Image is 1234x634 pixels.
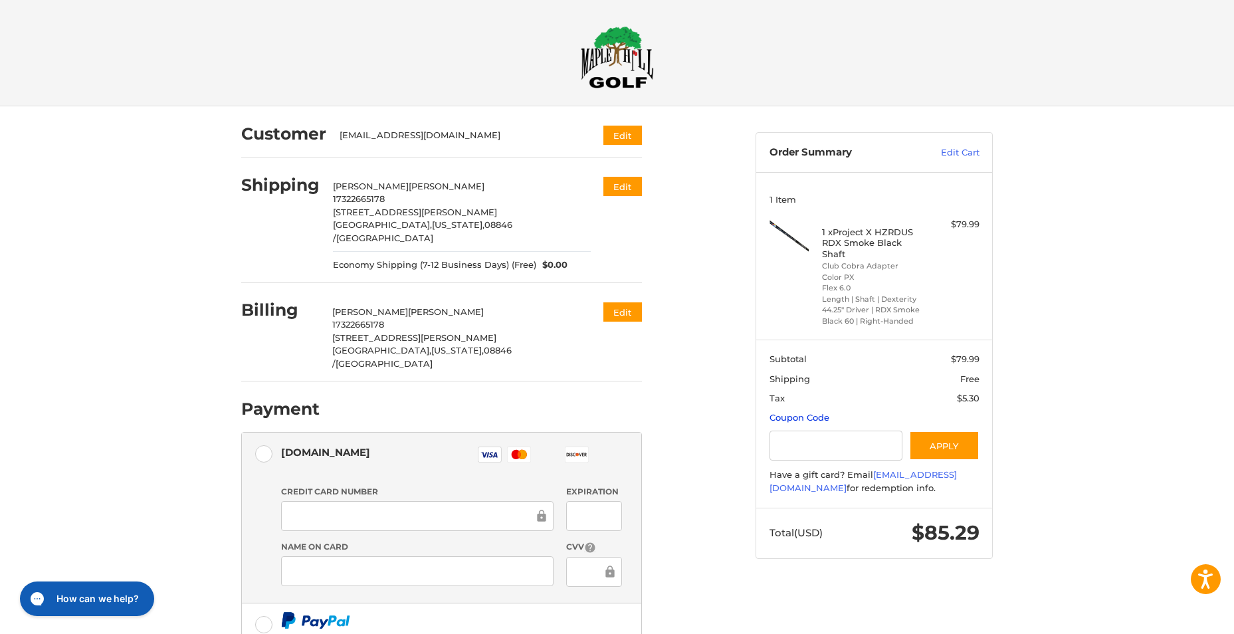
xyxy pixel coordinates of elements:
[566,541,621,554] label: CVV
[332,332,496,343] span: [STREET_ADDRESS][PERSON_NAME]
[822,272,924,283] li: Color PX
[336,233,433,243] span: [GEOGRAPHIC_DATA]
[770,431,903,461] input: Gift Certificate or Coupon Code
[332,319,384,330] span: 17322665178
[333,219,512,243] span: 08846 /
[333,181,409,191] span: [PERSON_NAME]
[333,193,385,204] span: 17322665178
[408,306,484,317] span: [PERSON_NAME]
[770,412,829,423] a: Coupon Code
[241,124,326,144] h2: Customer
[241,300,319,320] h2: Billing
[333,219,432,230] span: [GEOGRAPHIC_DATA],
[770,393,785,403] span: Tax
[822,294,924,327] li: Length | Shaft | Dexterity 44.25" Driver | RDX Smoke Black 60 | Right-Handed
[281,441,370,463] div: [DOMAIN_NAME]
[432,219,484,230] span: [US_STATE],
[281,486,554,498] label: Credit Card Number
[770,469,979,494] div: Have a gift card? Email for redemption info.
[957,393,979,403] span: $5.30
[336,358,433,369] span: [GEOGRAPHIC_DATA]
[770,146,912,159] h3: Order Summary
[770,194,979,205] h3: 1 Item
[332,306,408,317] span: [PERSON_NAME]
[536,259,568,272] span: $0.00
[241,175,320,195] h2: Shipping
[951,354,979,364] span: $79.99
[603,177,642,196] button: Edit
[927,218,979,231] div: $79.99
[333,207,497,217] span: [STREET_ADDRESS][PERSON_NAME]
[241,399,320,419] h2: Payment
[770,354,807,364] span: Subtotal
[281,612,350,629] img: PayPal icon
[912,146,979,159] a: Edit Cart
[333,259,536,272] span: Economy Shipping (7-12 Business Days) (Free)
[603,302,642,322] button: Edit
[822,282,924,294] li: Flex 6.0
[13,577,158,621] iframe: Gorgias live chat messenger
[822,261,924,272] li: Club Cobra Adapter
[912,520,979,545] span: $85.29
[281,541,554,553] label: Name on Card
[770,526,823,539] span: Total (USD)
[409,181,484,191] span: [PERSON_NAME]
[332,345,431,356] span: [GEOGRAPHIC_DATA],
[960,373,979,384] span: Free
[332,345,512,369] span: 08846 /
[566,486,621,498] label: Expiration
[770,373,810,384] span: Shipping
[603,126,642,145] button: Edit
[340,129,578,142] div: [EMAIL_ADDRESS][DOMAIN_NAME]
[909,431,979,461] button: Apply
[770,469,957,493] a: [EMAIL_ADDRESS][DOMAIN_NAME]
[431,345,484,356] span: [US_STATE],
[581,26,654,88] img: Maple Hill Golf
[822,227,924,259] h4: 1 x Project X HZRDUS RDX Smoke Black Shaft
